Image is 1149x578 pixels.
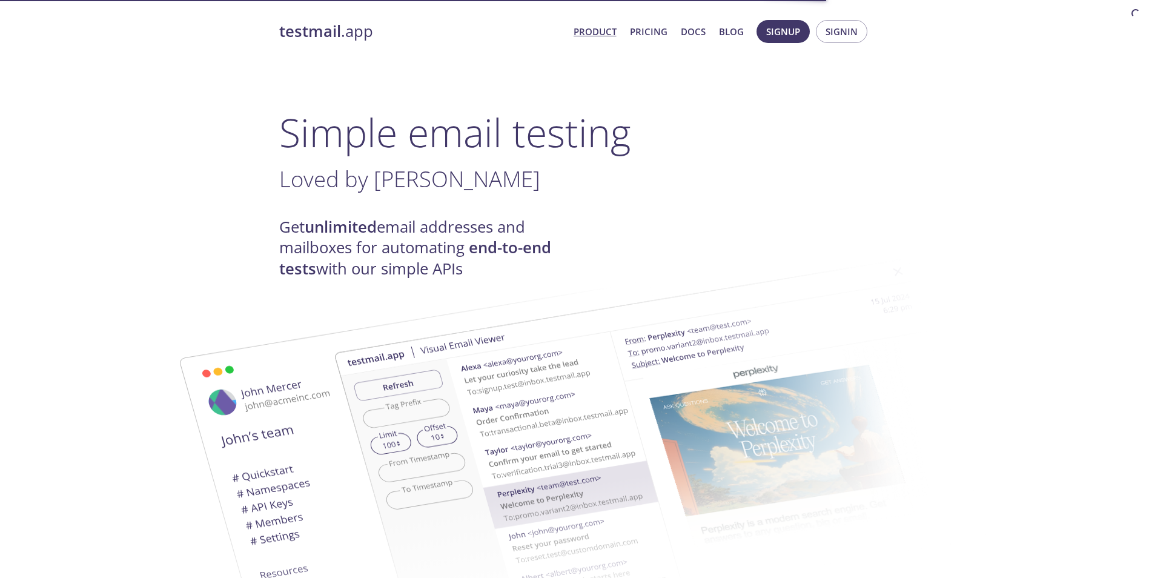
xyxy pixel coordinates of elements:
[279,109,870,156] h1: Simple email testing
[279,217,575,279] h4: Get email addresses and mailboxes for automating with our simple APIs
[757,20,810,43] button: Signup
[630,24,667,39] a: Pricing
[766,24,800,39] span: Signup
[719,24,744,39] a: Blog
[305,216,377,238] strong: unlimited
[279,21,341,42] strong: testmail
[816,20,867,43] button: Signin
[279,237,551,279] strong: end-to-end tests
[574,24,617,39] a: Product
[681,24,706,39] a: Docs
[279,21,564,42] a: testmail.app
[279,164,540,194] span: Loved by [PERSON_NAME]
[826,24,858,39] span: Signin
